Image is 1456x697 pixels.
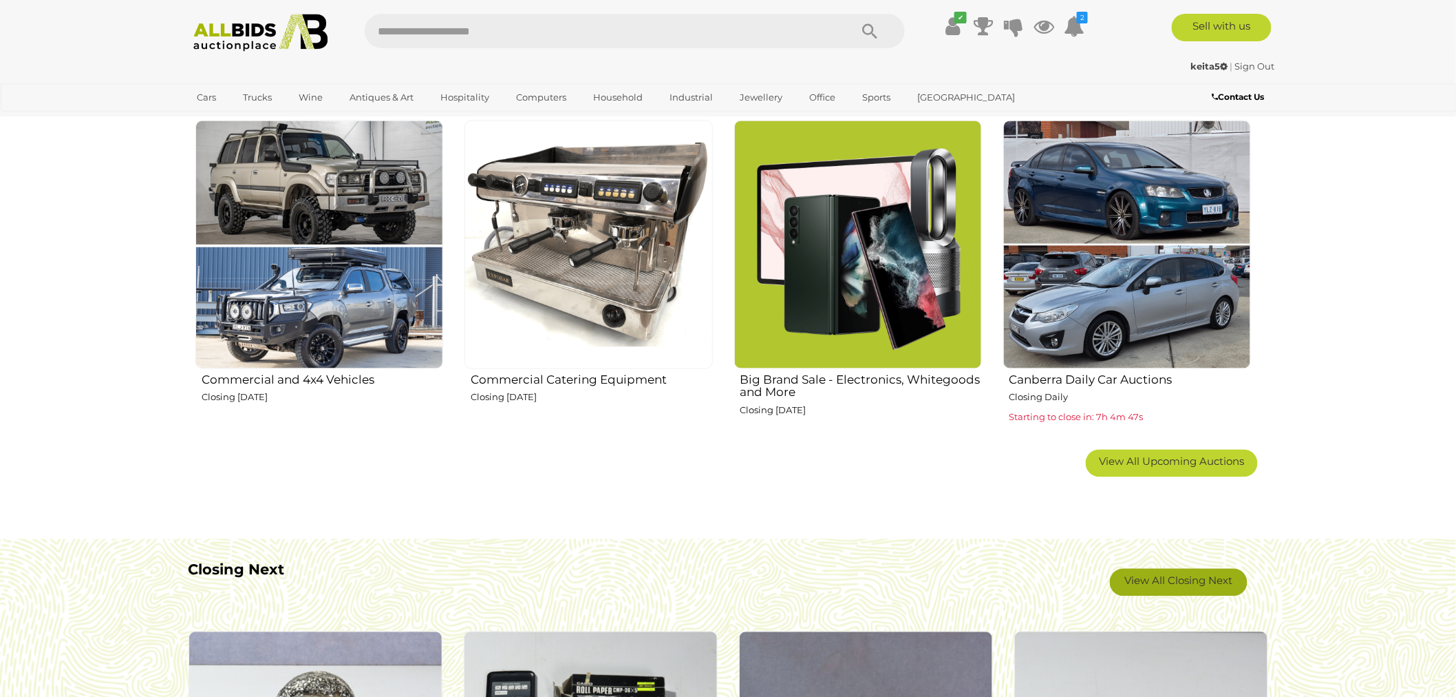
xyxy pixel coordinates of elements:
[471,371,712,387] h2: Commercial Catering Equipment
[1212,90,1268,105] a: Contact Us
[1009,390,1251,406] p: Closing Daily
[731,86,791,109] a: Jewellery
[1110,569,1248,596] a: View All Closing Next
[1191,61,1230,72] a: keita5
[800,86,844,109] a: Office
[1077,12,1088,23] i: 2
[1172,14,1272,41] a: Sell with us
[661,86,722,109] a: Industrial
[431,86,498,109] a: Hospitality
[186,14,335,52] img: Allbids.com.au
[464,120,712,439] a: Commercial Catering Equipment Closing [DATE]
[1003,120,1251,439] a: Canberra Daily Car Auctions Closing Daily Starting to close in: 7h 4m 47s
[1235,61,1275,72] a: Sign Out
[853,86,899,109] a: Sports
[1064,14,1084,39] a: 2
[202,390,443,406] p: Closing [DATE]
[1212,92,1265,102] b: Contact Us
[740,403,982,419] p: Closing [DATE]
[1191,61,1228,72] strong: keita5
[464,121,712,368] img: Commercial Catering Equipment
[908,86,1024,109] a: [GEOGRAPHIC_DATA]
[1009,412,1144,423] span: Starting to close in: 7h 4m 47s
[471,390,712,406] p: Closing [DATE]
[1230,61,1233,72] span: |
[290,86,332,109] a: Wine
[188,561,284,579] b: Closing Next
[734,121,982,368] img: Big Brand Sale - Electronics, Whitegoods and More
[836,14,905,48] button: Search
[195,121,443,368] img: Commercial and 4x4 Vehicles
[954,12,967,23] i: ✔
[1086,450,1258,477] a: View All Upcoming Auctions
[1009,371,1251,387] h2: Canberra Daily Car Auctions
[341,86,422,109] a: Antiques & Art
[943,14,963,39] a: ✔
[234,86,281,109] a: Trucks
[1003,121,1251,368] img: Canberra Daily Car Auctions
[188,86,225,109] a: Cars
[740,371,982,399] h2: Big Brand Sale - Electronics, Whitegoods and More
[584,86,652,109] a: Household
[202,371,443,387] h2: Commercial and 4x4 Vehicles
[507,86,575,109] a: Computers
[734,120,982,439] a: Big Brand Sale - Electronics, Whitegoods and More Closing [DATE]
[195,120,443,439] a: Commercial and 4x4 Vehicles Closing [DATE]
[1100,455,1245,468] span: View All Upcoming Auctions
